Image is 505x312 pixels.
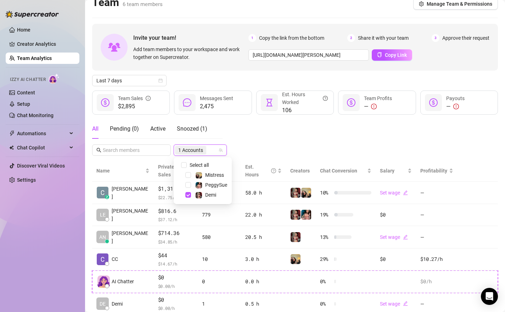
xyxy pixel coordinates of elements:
span: calendar [158,78,163,83]
span: $ 22.75 /h [158,194,194,201]
span: Payouts [446,95,465,101]
span: Chat Conversion [320,168,357,174]
div: — [364,102,392,111]
span: CC [112,255,118,263]
span: Active [150,125,165,132]
a: Set wageedit [380,190,408,196]
span: hourglass [265,98,274,107]
img: Demi [291,188,301,198]
span: Name [96,167,144,175]
span: Izzy AI Chatter [10,76,46,83]
span: exclamation-circle [453,104,459,109]
img: CC [97,253,108,265]
span: $ 14.67 /h [158,260,194,267]
span: Select tree node [185,192,191,198]
div: 10 [202,255,237,263]
span: 3 [432,34,439,42]
span: $1,319.6 [158,185,194,193]
div: 58.0 h [245,189,282,197]
th: Name [92,160,154,182]
a: Set wageedit [380,234,408,240]
span: Messages Sent [200,95,233,101]
span: DE [100,300,106,308]
span: $0 [158,273,194,282]
span: Demi [205,192,216,198]
span: Select all [187,161,212,169]
span: $714.36 [158,229,194,237]
span: dollar-circle [101,98,110,107]
span: Share it with your team [358,34,409,42]
a: Settings [17,177,36,183]
span: 29 % [320,255,331,263]
span: thunderbolt [9,131,15,136]
span: 0 % [320,278,331,285]
span: Invite your team! [133,33,248,42]
div: 779 [202,211,237,219]
span: $ 37.12 /h [158,216,194,223]
span: $ 34.85 /h [158,238,194,245]
span: $44 [158,251,194,260]
span: 19 % [320,211,331,219]
span: team [219,148,223,152]
img: Chat Copilot [9,145,14,150]
img: logo-BBDzfeDw.svg [6,11,59,18]
span: 1 Accounts [175,146,206,154]
div: 3.0 h [245,255,282,263]
span: $816.6 [158,207,194,215]
span: PeggySue [205,182,227,188]
span: exclamation-circle [371,104,377,109]
td: — [416,204,457,226]
img: PeggySue [196,182,202,188]
span: message [183,98,191,107]
td: — [416,226,457,248]
span: edit [403,301,408,306]
img: Demi [291,232,301,242]
span: Copy the link from the bottom [259,34,324,42]
span: edit [403,235,408,240]
span: info-circle [146,94,151,102]
img: Catherine Eliza… [97,187,108,198]
span: Manage Team & Permissions [427,1,492,7]
span: 1 [248,34,256,42]
span: dollar-circle [347,98,355,107]
div: All [92,125,99,133]
span: 13 % [320,233,331,241]
div: 0.5 h [245,300,282,308]
span: Team Profits [364,95,392,101]
div: 20.5 h [245,233,282,241]
img: Demi [291,210,301,220]
span: 10 % [320,189,331,197]
span: Approve their request [442,34,489,42]
span: edit [403,190,408,195]
a: Chat Monitoring [17,113,54,118]
span: $0 [158,296,194,304]
span: 0 % [320,300,331,308]
input: Search members [103,146,161,154]
span: search [96,148,101,153]
span: AN [99,233,106,241]
span: $ 0.00 /h [158,283,194,290]
div: 0 [202,278,237,285]
span: 2,475 [200,102,233,111]
div: Est. Hours [245,163,276,179]
span: Profitability [420,168,447,174]
a: Team Analytics [17,55,52,61]
div: $0 [380,255,412,263]
th: Creators [286,160,316,182]
img: Mistress [196,172,202,179]
td: — [416,182,457,204]
a: Creator Analytics [17,38,74,50]
span: Salary [380,168,394,174]
span: AI Chatter [112,278,134,285]
div: — [446,102,465,111]
a: Content [17,90,35,95]
span: 106 [282,106,328,115]
div: Open Intercom Messenger [481,288,498,305]
img: izzy-ai-chatter-avatar-DDCN_rTZ.svg [97,275,110,288]
div: z [105,195,109,199]
span: Private Sales [158,164,174,177]
div: $10.27 /h [420,255,453,263]
div: $0 /h [420,278,453,285]
span: Copy Link [385,52,407,58]
span: 1 Accounts [178,146,203,154]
